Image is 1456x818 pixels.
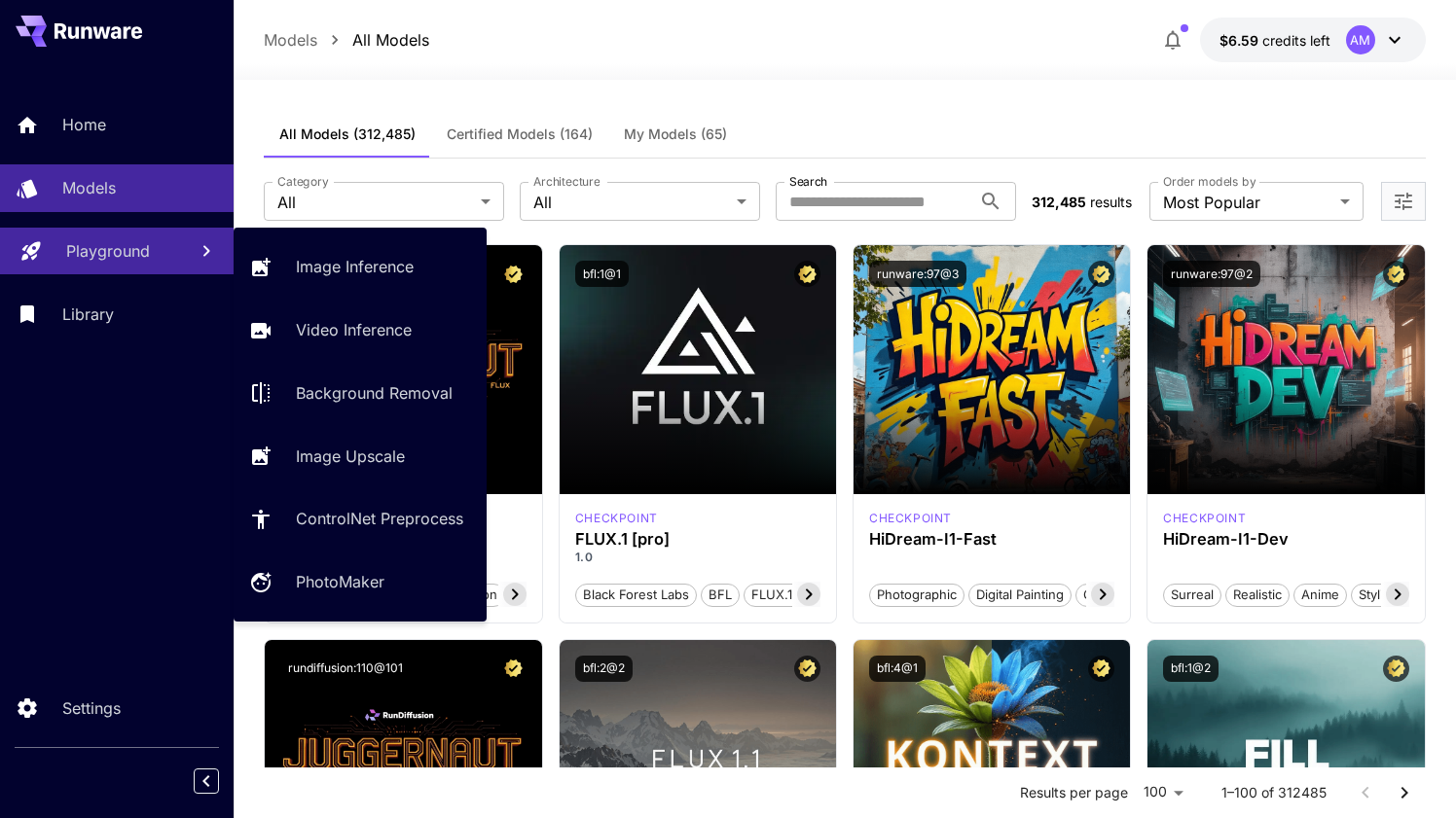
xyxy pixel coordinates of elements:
[1163,261,1260,287] button: runware:97@2
[1226,586,1289,605] span: Realistic
[280,656,411,682] button: rundiffusion:110@101
[1163,656,1219,682] button: bfl:1@2
[575,510,658,527] p: checkpoint
[869,510,952,527] p: checkpoint
[1385,773,1424,812] button: Go to next page
[575,656,633,682] button: bfl:2@2
[296,445,405,468] p: Image Upscale
[869,261,966,287] button: runware:97@3
[1136,778,1190,806] div: 100
[264,28,317,52] p: Models
[1090,194,1132,210] span: results
[1221,783,1327,802] p: 1–100 of 312485
[62,113,106,136] p: Home
[1392,190,1415,214] button: Open more filters
[969,586,1071,605] span: Digital Painting
[1383,656,1409,682] button: Certified Model – Vetted for best performance and includes a commercial license.
[575,530,820,549] h3: FLUX.1 [pro]
[575,510,658,527] div: fluxpro
[1200,18,1426,62] button: $6.59439
[234,558,487,606] a: PhotoMaker
[1032,194,1086,210] span: 312,485
[869,530,1114,549] h3: HiDream-I1-Fast
[1164,586,1220,605] span: Surreal
[62,696,121,720] p: Settings
[447,125,593,143] span: Certified Models (164)
[1346,25,1375,54] div: AM
[624,125,727,143] span: My Models (65)
[277,173,329,190] label: Category
[869,510,952,527] div: HiDream Fast
[194,768,219,794] button: Collapse sidebar
[533,191,729,214] span: All
[1219,32,1262,49] span: $6.59
[277,191,473,214] span: All
[296,318,412,341] p: Video Inference
[1163,173,1256,190] label: Order models by
[234,243,487,291] a: Image Inference
[500,656,527,682] button: Certified Model – Vetted for best performance and includes a commercial license.
[234,432,487,480] a: Image Upscale
[575,549,820,566] p: 1.0
[296,381,453,405] p: Background Removal
[66,239,150,263] p: Playground
[869,656,926,682] button: bfl:4@1
[789,173,827,190] label: Search
[1163,191,1332,214] span: Most Popular
[234,495,487,543] a: ControlNet Preprocess
[794,656,820,682] button: Certified Model – Vetted for best performance and includes a commercial license.
[208,764,234,799] div: Collapse sidebar
[279,125,416,143] span: All Models (312,485)
[745,586,833,605] span: FLUX.1 [pro]
[1088,261,1114,287] button: Certified Model – Vetted for best performance and includes a commercial license.
[264,28,429,52] nav: breadcrumb
[296,507,463,530] p: ControlNet Preprocess
[1262,32,1330,49] span: credits left
[1163,510,1246,527] p: checkpoint
[62,176,116,199] p: Models
[575,261,629,287] button: bfl:1@1
[296,255,414,278] p: Image Inference
[1088,656,1114,682] button: Certified Model – Vetted for best performance and includes a commercial license.
[1219,30,1330,51] div: $6.59439
[533,173,600,190] label: Architecture
[1020,783,1128,802] p: Results per page
[1163,530,1408,549] h3: HiDream-I1-Dev
[1352,586,1412,605] span: Stylized
[794,261,820,287] button: Certified Model – Vetted for best performance and includes a commercial license.
[870,586,964,605] span: Photographic
[576,586,696,605] span: Black Forest Labs
[702,586,739,605] span: BFL
[1076,586,1149,605] span: Cinematic
[352,28,429,52] p: All Models
[296,570,384,593] p: PhotoMaker
[234,370,487,417] a: Background Removal
[500,261,527,287] button: Certified Model – Vetted for best performance and includes a commercial license.
[62,302,114,326] p: Library
[1163,510,1246,527] div: HiDream Dev
[1383,261,1409,287] button: Certified Model – Vetted for best performance and includes a commercial license.
[1294,586,1346,605] span: Anime
[234,306,487,354] a: Video Inference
